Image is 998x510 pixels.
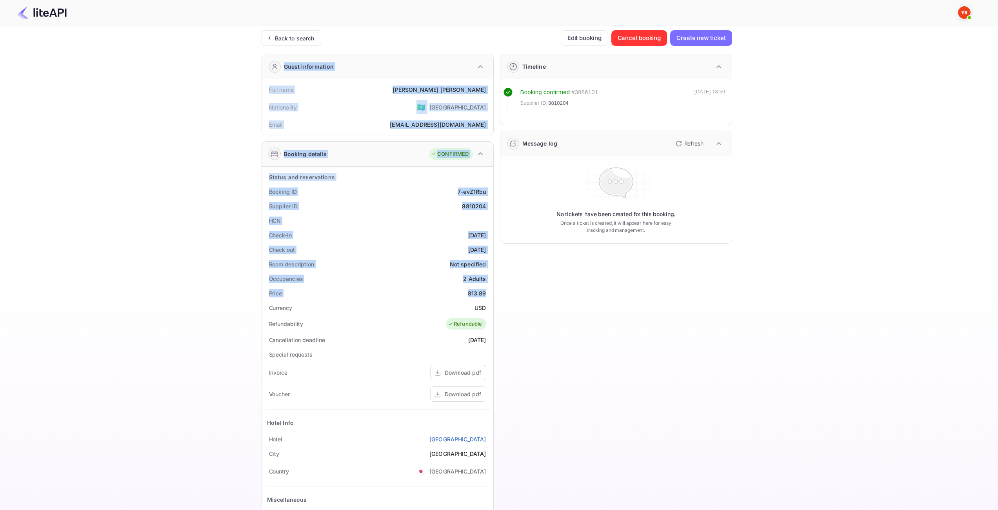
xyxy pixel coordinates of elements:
[431,150,469,158] div: CONFIRMED
[269,188,297,196] div: Booking ID
[269,275,303,283] div: Occupancies
[684,139,704,148] p: Refresh
[267,419,294,427] div: Hotel Info
[671,137,707,150] button: Refresh
[450,260,486,268] div: Not specified
[462,202,486,210] div: 8810204
[284,62,334,71] div: Guest information
[269,202,298,210] div: Supplier ID
[468,336,486,344] div: [DATE]
[548,99,569,107] span: 8810204
[429,103,486,111] div: [GEOGRAPHIC_DATA]
[445,390,481,398] div: Download pdf
[269,350,313,359] div: Special requests
[269,217,281,225] div: HCN
[269,390,290,398] div: Voucher
[269,120,283,129] div: Email
[468,246,486,254] div: [DATE]
[670,30,732,46] button: Create new ticket
[269,320,304,328] div: Refundability
[269,246,295,254] div: Check out
[520,88,570,97] div: Booking confirmed
[390,120,486,129] div: [EMAIL_ADDRESS][DOMAIN_NAME]
[429,435,486,443] a: [GEOGRAPHIC_DATA]
[269,231,292,239] div: Check-in
[269,450,280,458] div: City
[269,289,282,297] div: Price
[468,289,486,297] div: 813.89
[416,100,425,114] span: United States
[284,150,327,158] div: Booking details
[474,304,486,312] div: USD
[468,231,486,239] div: [DATE]
[445,368,481,377] div: Download pdf
[448,320,482,328] div: Refundable
[269,260,314,268] div: Room description
[522,62,546,71] div: Timeline
[611,30,667,46] button: Cancel booking
[393,86,486,94] div: [PERSON_NAME] [PERSON_NAME]
[694,88,725,111] div: [DATE] 18:50
[429,450,486,458] div: [GEOGRAPHIC_DATA]
[269,103,297,111] div: Nationality
[269,368,287,377] div: Invoice
[275,35,314,42] ya-tr-span: Back to search
[458,188,486,196] div: 7-evZ1Rbu
[556,210,676,218] p: No tickets have been created for this booking.
[618,33,661,43] ya-tr-span: Cancel booking
[269,467,289,475] div: Country
[17,6,67,19] img: LiteAPI Logo
[676,33,725,43] ya-tr-span: Create new ticket
[429,467,486,475] div: [GEOGRAPHIC_DATA]
[522,139,558,148] div: Message log
[571,88,598,97] div: # 3886101
[520,99,548,107] span: Supplier ID:
[958,6,971,19] img: Yandex Support
[269,435,283,443] div: Hotel
[269,304,292,312] div: Currency
[267,495,307,504] div: Miscellaneous
[269,173,335,181] div: Status and reservations
[463,275,486,283] div: 2 Adults
[567,33,602,43] ya-tr-span: Edit booking
[561,30,608,46] button: Edit booking
[416,464,425,478] span: United States
[554,220,678,234] p: Once a ticket is created, it will appear here for easy tracking and management.
[269,336,325,344] div: Cancellation deadline
[269,86,294,94] div: Full name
